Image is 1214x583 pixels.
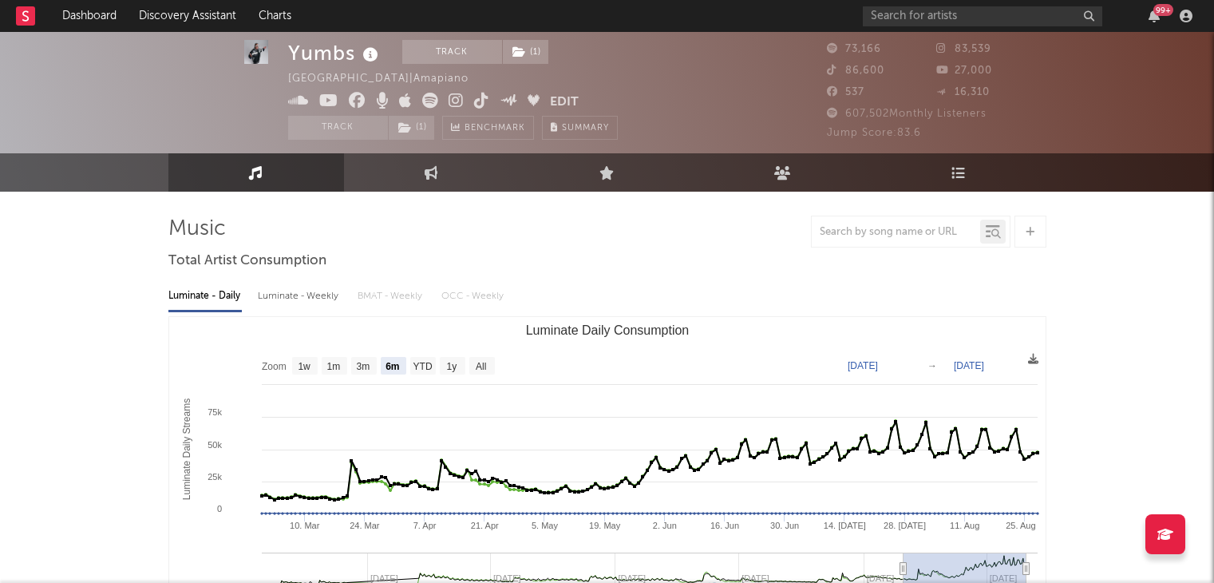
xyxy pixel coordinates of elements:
text: Luminate Daily Consumption [525,323,689,337]
button: Track [402,40,502,64]
text: 0 [216,504,221,514]
button: 99+ [1149,10,1160,22]
span: Jump Score: 83.6 [827,128,921,138]
text: [DATE] [848,360,878,371]
div: 99 + [1153,4,1173,16]
span: 537 [827,87,864,97]
text: 14. [DATE] [823,521,865,530]
text: 1w [298,361,310,372]
div: [GEOGRAPHIC_DATA] | Amapiano [288,69,487,89]
text: 24. Mar [350,521,380,530]
text: 28. [DATE] [884,521,926,530]
text: 5. May [531,521,558,530]
span: Total Artist Consumption [168,252,326,271]
button: (1) [389,116,434,140]
div: Luminate - Weekly [258,283,342,310]
button: (1) [503,40,548,64]
text: 3m [356,361,370,372]
text: 6m [386,361,399,372]
div: Luminate - Daily [168,283,242,310]
text: 2. Jun [652,521,676,530]
span: 86,600 [827,65,884,76]
button: Summary [542,116,618,140]
span: 27,000 [936,65,992,76]
input: Search by song name or URL [812,226,980,239]
text: 50k [208,440,222,450]
text: 16. Jun [710,521,738,530]
input: Search for artists [863,6,1102,26]
span: Benchmark [465,119,525,138]
span: 16,310 [936,87,990,97]
span: Summary [562,124,609,133]
a: Benchmark [442,116,534,140]
text: 30. Jun [770,521,799,530]
text: 1y [446,361,457,372]
text: 7. Apr [413,521,436,530]
div: Yumbs [288,40,382,66]
span: 73,166 [827,44,881,54]
span: 607,502 Monthly Listeners [827,109,987,119]
text: 11. Aug [950,521,979,530]
text: 10. Mar [290,521,320,530]
text: → [927,360,937,371]
span: ( 1 ) [502,40,549,64]
text: 25k [208,472,222,482]
text: 1m [326,361,340,372]
text: Luminate Daily Streams [180,399,192,500]
text: 75k [208,407,222,417]
text: Zoom [262,361,287,372]
text: All [475,361,485,372]
button: Edit [550,93,579,113]
text: 21. Apr [470,521,498,530]
text: 19. May [589,521,621,530]
text: [DATE] [954,360,984,371]
text: 25. Aug [1006,521,1035,530]
span: 83,539 [936,44,991,54]
button: Track [288,116,388,140]
span: ( 1 ) [388,116,435,140]
text: YTD [413,361,432,372]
